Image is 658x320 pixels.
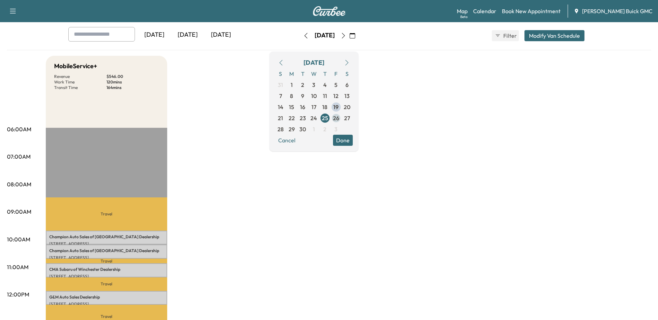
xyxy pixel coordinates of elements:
h5: MobileService+ [54,61,97,71]
span: 31 [278,81,283,89]
span: 21 [278,114,283,122]
span: M [286,68,297,79]
p: Transit Time [54,85,106,90]
p: [STREET_ADDRESS] [49,301,164,307]
span: 15 [289,103,294,111]
span: 3 [334,125,337,133]
p: Revenue [54,74,106,79]
div: [DATE] [138,27,171,43]
div: [DATE] [315,31,335,40]
span: 1 [313,125,315,133]
p: Champion Auto Sales of [GEOGRAPHIC_DATA] Dealership [49,248,164,254]
p: 09:00AM [7,207,31,216]
span: 17 [311,103,316,111]
p: [STREET_ADDRESS] [49,255,164,260]
div: [DATE] [171,27,204,43]
p: CMA Subaru of Winchester Dealership [49,267,164,272]
span: 2 [323,125,326,133]
span: 1 [291,81,293,89]
p: [STREET_ADDRESS] [49,241,164,247]
button: Cancel [275,135,299,146]
span: Filter [503,32,516,40]
span: S [275,68,286,79]
span: F [331,68,342,79]
span: 13 [344,92,350,100]
span: 3 [312,81,315,89]
p: 06:00AM [7,125,31,133]
div: [DATE] [304,58,324,68]
p: Travel [46,259,167,263]
a: MapBeta [457,7,468,15]
span: 26 [333,114,339,122]
span: 16 [300,103,305,111]
p: $ 546.00 [106,74,159,79]
span: 14 [278,103,283,111]
span: 2 [301,81,304,89]
span: T [297,68,308,79]
p: Travel [46,197,167,231]
span: 27 [344,114,350,122]
div: [DATE] [204,27,238,43]
p: Champion Auto Sales of [GEOGRAPHIC_DATA] Dealership [49,234,164,240]
p: 12:00PM [7,290,29,299]
span: 24 [310,114,317,122]
span: 23 [300,114,306,122]
img: Curbee Logo [313,6,346,16]
p: G&M Auto Sales Dealership [49,294,164,300]
span: 19 [333,103,339,111]
span: 8 [290,92,293,100]
a: Book New Appointment [502,7,561,15]
p: 08:00AM [7,180,31,188]
span: 4 [323,81,327,89]
span: 20 [344,103,350,111]
button: Modify Van Schedule [524,30,584,41]
span: 12 [333,92,339,100]
span: 11 [323,92,327,100]
span: 18 [322,103,327,111]
button: Done [333,135,353,146]
p: Travel [46,277,167,291]
p: 07:00AM [7,152,31,161]
a: Calendar [473,7,496,15]
div: Beta [460,14,468,19]
p: 10:00AM [7,235,30,243]
span: 6 [345,81,349,89]
span: 29 [289,125,295,133]
span: T [319,68,331,79]
span: 25 [322,114,328,122]
span: [PERSON_NAME] Buick GMC [582,7,652,15]
p: Work Time [54,79,106,85]
p: 11:00AM [7,263,28,271]
span: 28 [277,125,284,133]
p: 120 mins [106,79,159,85]
span: 30 [299,125,306,133]
p: 164 mins [106,85,159,90]
button: Filter [492,30,519,41]
span: W [308,68,319,79]
span: S [342,68,353,79]
span: 22 [289,114,295,122]
span: 10 [311,92,317,100]
span: 7 [279,92,282,100]
span: 9 [301,92,304,100]
span: 5 [334,81,337,89]
p: [STREET_ADDRESS] [49,274,164,279]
